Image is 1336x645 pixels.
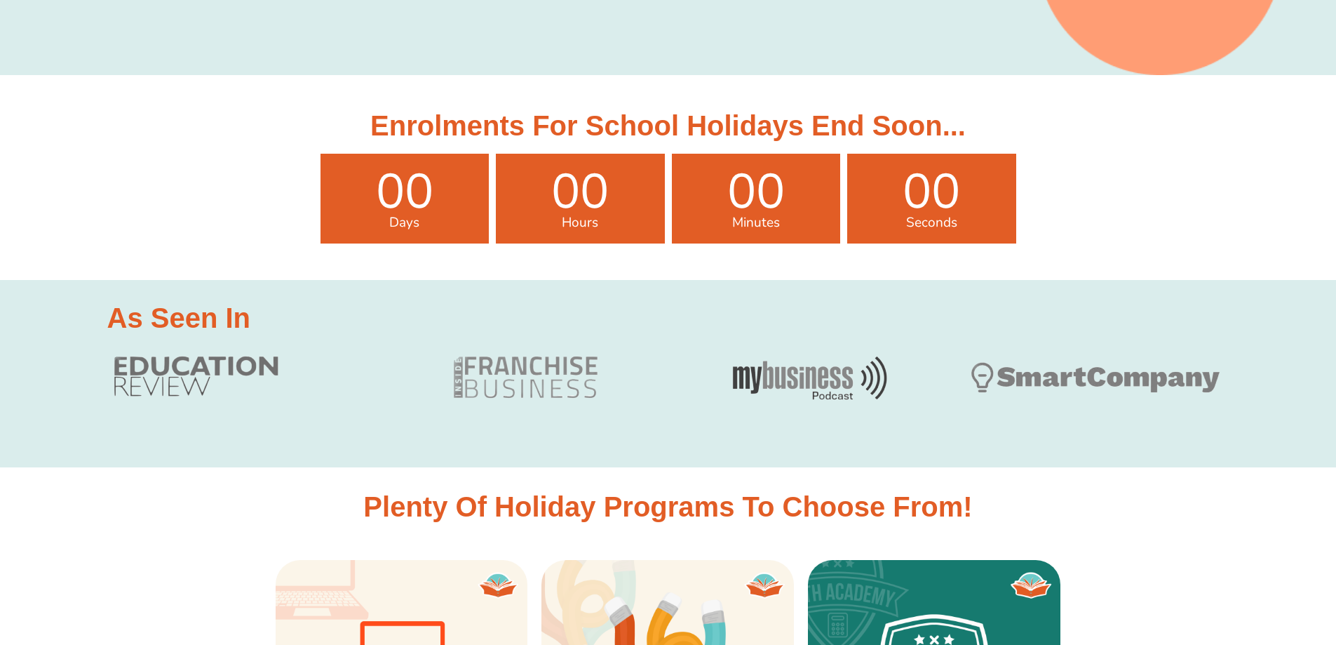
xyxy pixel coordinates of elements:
[496,168,665,216] span: 00
[847,216,1016,230] span: Seconds
[107,112,1229,140] h3: Enrolments for school holidays end soon...
[320,216,490,230] span: Days
[107,304,251,332] h3: As Seen In
[847,168,1016,216] span: 00
[269,493,1068,521] h3: Plenty of Holiday Programs to choose from!
[496,216,665,230] span: Hours
[672,216,841,230] span: Minutes
[1102,486,1336,645] iframe: Chat Widget
[320,168,490,216] span: 00
[672,168,841,216] span: 00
